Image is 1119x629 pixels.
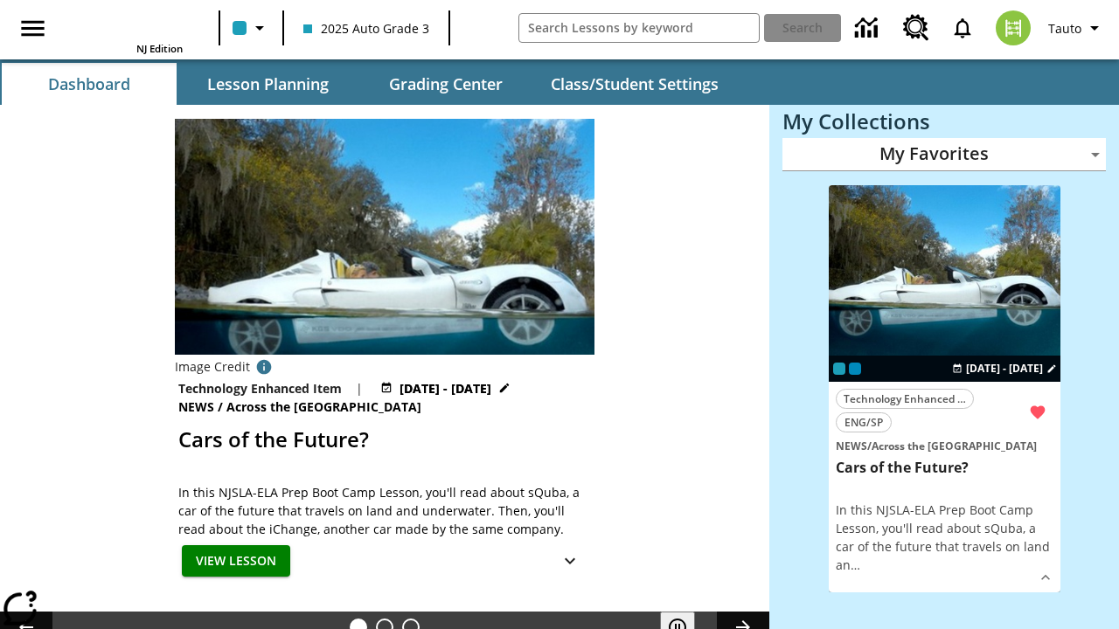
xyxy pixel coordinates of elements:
span: 2025 Auto Grade 3 [303,19,429,38]
span: News [836,439,867,453]
button: Photo credit: AP [250,355,278,379]
button: Dashboard [2,63,177,105]
a: Data Center [844,4,893,52]
p: Image Credit [175,358,250,376]
button: Show Details [1032,564,1059,591]
span: NJ Edition [136,42,183,55]
button: Remove from Favorites [1022,397,1053,428]
button: Select a new avatar [985,5,1041,51]
button: Profile/Settings [1041,12,1112,44]
span: n [843,556,851,573]
h2: Cars of the Future? [178,424,591,455]
button: Lesson Planning [180,63,355,105]
span: Class/Student Settings [551,74,719,94]
span: Across the [GEOGRAPHIC_DATA] [872,439,1037,453]
button: Class/Student Settings [537,63,733,105]
button: Jul 01 - Aug 01 Choose Dates [949,361,1060,377]
h3: Cars of the Future? [836,459,1053,477]
img: avatar image [996,10,1031,45]
span: Grading Center [389,74,503,94]
input: search field [519,14,760,42]
span: Across the [GEOGRAPHIC_DATA] [226,397,425,417]
div: OL 2025 Auto Grade 4 [849,363,861,375]
span: [DATE] - [DATE] [400,379,491,397]
button: View Lesson [182,545,290,577]
button: ENG/SP [836,412,892,432]
span: [DATE] - [DATE] [966,361,1043,377]
div: My Favorites [782,138,1106,171]
button: Show Details [553,545,587,577]
div: Home [69,5,183,55]
h3: My Collections [782,109,1106,134]
div: lesson details [829,185,1060,593]
img: High-tech automobile treading water. [175,119,594,403]
span: … [851,556,860,573]
div: In this NJSLA-ELA Prep Boot Camp Lesson, you'll read about sQuba, a car of the future that travel... [836,501,1053,574]
button: Class color is light blue. Change class color [226,12,277,44]
div: In this NJSLA-ELA Prep Boot Camp Lesson, you'll read about sQuba, a car of the future that travel... [178,483,591,538]
span: Dashboard [48,74,130,94]
span: | [356,379,363,397]
span: Topic: News/Across the US [836,436,1053,455]
span: ENG/SP [844,413,883,432]
span: / [218,398,223,415]
a: Home [69,7,183,42]
span: Technology Enhanced Item [844,390,966,408]
a: Notifications [940,5,985,51]
p: Technology Enhanced Item [178,379,342,397]
a: Resource Center, Will open in new tab [893,4,940,52]
span: Lesson Planning [207,74,329,94]
span: Tauto [1048,19,1081,38]
div: Current Class [833,363,845,375]
span: News [178,397,218,417]
button: Grading Center [358,63,533,105]
button: Open side menu [7,3,59,54]
span: / [867,439,872,453]
button: Jul 01 - Aug 01 Choose Dates [377,379,514,397]
button: Technology Enhanced Item [836,389,974,409]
